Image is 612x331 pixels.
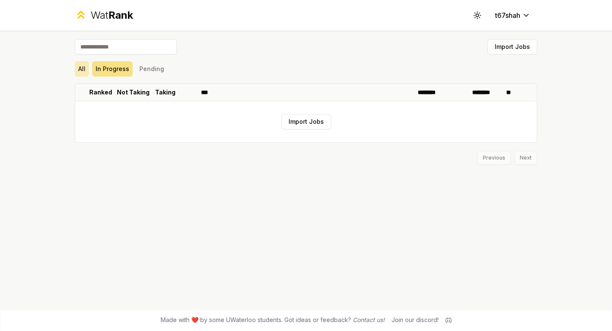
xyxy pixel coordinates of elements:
span: Made with ❤️ by some UWaterloo students. Got ideas or feedback? [161,316,385,324]
button: All [75,61,89,77]
button: Import Jobs [281,114,331,129]
p: Not Taking [117,88,150,97]
div: Wat [91,9,133,22]
button: Import Jobs [487,39,537,54]
span: t67shah [495,10,520,20]
a: Contact us! [353,316,385,323]
p: Taking [155,88,176,97]
button: Pending [136,61,167,77]
p: Ranked [89,88,112,97]
div: Join our discord! [391,316,439,324]
button: t67shah [488,8,537,23]
a: WatRank [75,9,133,22]
button: In Progress [92,61,133,77]
span: Rank [108,9,133,21]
